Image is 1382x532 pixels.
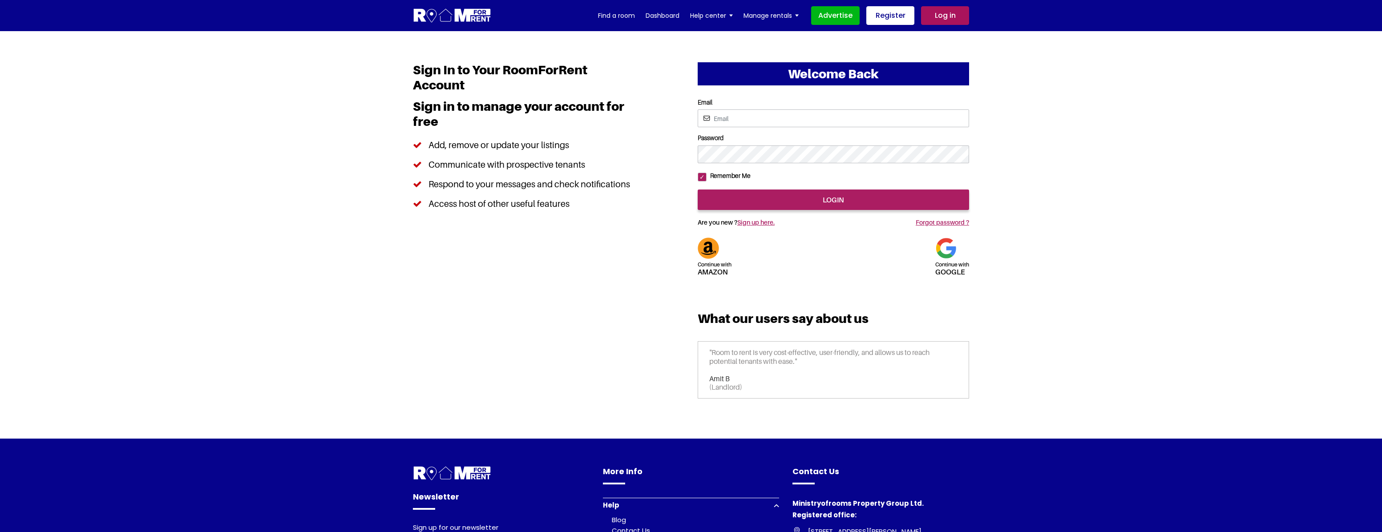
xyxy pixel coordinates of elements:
h5: google [935,259,969,275]
a: Blog [612,515,626,524]
h4: Newsletter [413,491,590,510]
h3: What our users say about us [698,311,969,333]
a: Continue withAmazon [698,243,731,275]
h5: Amazon [698,259,731,275]
span: Continue with [698,261,731,268]
span: Continue with [935,261,969,268]
h1: Sign In to Your RoomForRent Account [413,62,637,99]
img: Google [935,238,957,259]
h4: More Info [603,465,780,484]
a: Find a room [598,9,635,22]
img: Amazon [698,238,719,259]
a: Continue withgoogle [935,243,969,275]
h5: Are you new ? [698,210,850,231]
label: Remember Me [707,172,751,180]
h2: Welcome Back [698,62,969,85]
a: Log in [921,6,969,25]
img: Room For Rent [413,465,492,482]
li: Access host of other useful features [413,194,637,214]
button: Help [603,498,780,512]
li: Communicate with prospective tenants [413,155,637,174]
a: Sign up here. [737,218,775,226]
label: Email [698,99,969,106]
input: login [698,189,969,210]
h6: Amit B [709,375,958,383]
input: Email [698,109,969,127]
li: Add, remove or update your listings [413,135,637,155]
a: Manage rentals [744,9,799,22]
a: Forgot password ? [916,218,969,226]
h3: Sign in to manage your account for free [413,99,637,135]
li: Respond to your messages and check notifications [413,174,637,194]
h4: Contact Us [792,465,969,484]
p: "Room to rent is very cost-effective, user-friendly, and allows us to reach potential tenants wit... [709,348,958,374]
h4: Ministryofrooms Property Group Ltd. Registered office: [792,498,969,525]
img: Logo for Room for Rent, featuring a welcoming design with a house icon and modern typography [413,8,492,24]
a: Advertise [811,6,860,25]
a: Dashboard [646,9,679,22]
label: Password [698,134,969,142]
a: Help center [690,9,733,22]
a: Register [866,6,914,25]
